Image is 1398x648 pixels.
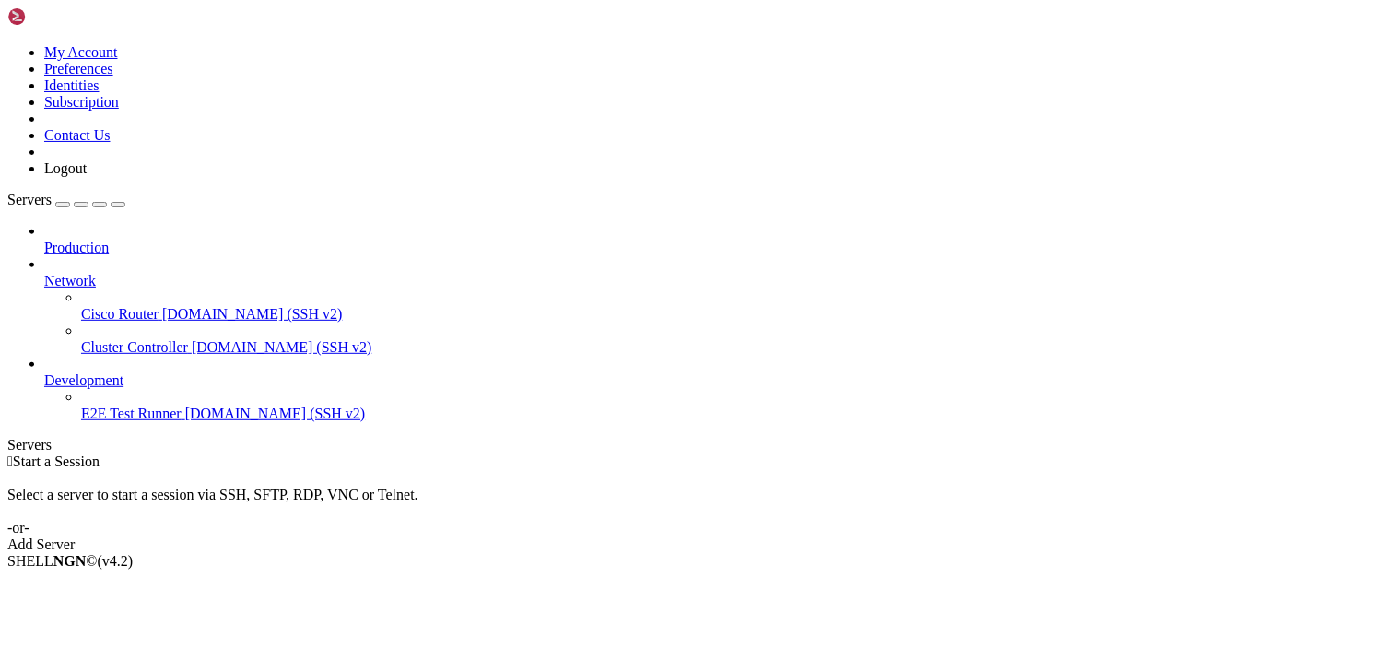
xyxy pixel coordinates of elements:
[44,372,123,388] span: Development
[7,454,13,469] span: 
[7,192,125,207] a: Servers
[81,289,1391,323] li: Cisco Router [DOMAIN_NAME] (SSH v2)
[44,273,96,289] span: Network
[162,306,343,322] span: [DOMAIN_NAME] (SSH v2)
[7,470,1391,536] div: Select a server to start a session via SSH, SFTP, RDP, VNC or Telnet. -or-
[44,223,1391,256] li: Production
[44,44,118,60] a: My Account
[7,7,113,26] img: Shellngn
[7,536,1391,553] div: Add Server
[81,389,1391,422] li: E2E Test Runner [DOMAIN_NAME] (SSH v2)
[44,256,1391,356] li: Network
[44,372,1391,389] a: Development
[185,406,366,421] span: [DOMAIN_NAME] (SSH v2)
[81,306,159,322] span: Cisco Router
[44,240,1391,256] a: Production
[53,553,87,569] b: NGN
[44,77,100,93] a: Identities
[44,127,111,143] a: Contact Us
[44,356,1391,422] li: Development
[192,339,372,355] span: [DOMAIN_NAME] (SSH v2)
[7,192,52,207] span: Servers
[7,553,133,569] span: SHELL ©
[44,160,87,176] a: Logout
[81,323,1391,356] li: Cluster Controller [DOMAIN_NAME] (SSH v2)
[81,406,182,421] span: E2E Test Runner
[81,339,1391,356] a: Cluster Controller [DOMAIN_NAME] (SSH v2)
[98,553,134,569] span: 4.2.0
[44,61,113,77] a: Preferences
[81,406,1391,422] a: E2E Test Runner [DOMAIN_NAME] (SSH v2)
[44,94,119,110] a: Subscription
[13,454,100,469] span: Start a Session
[81,339,188,355] span: Cluster Controller
[44,240,109,255] span: Production
[7,437,1391,454] div: Servers
[44,273,1391,289] a: Network
[81,306,1391,323] a: Cisco Router [DOMAIN_NAME] (SSH v2)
